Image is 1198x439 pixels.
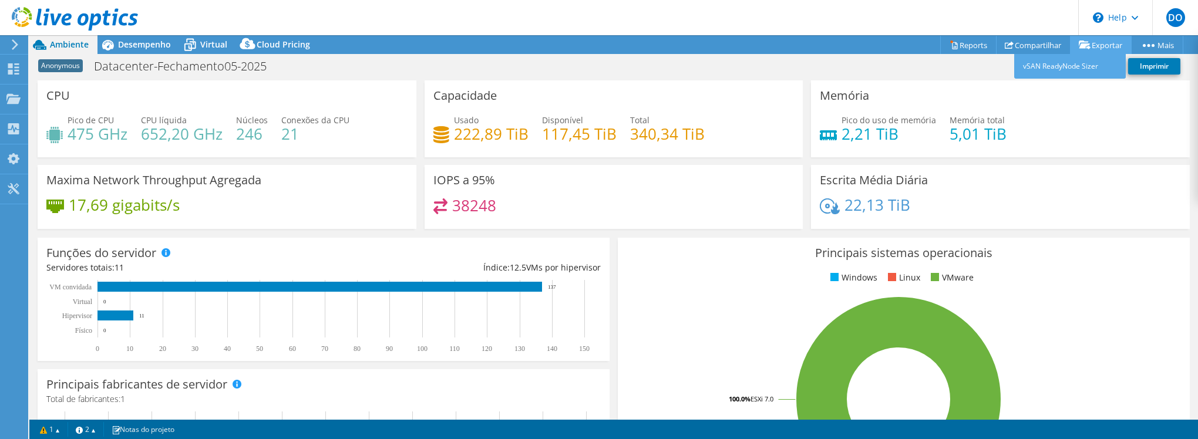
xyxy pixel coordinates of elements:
h3: CPU [46,89,70,102]
span: 11 [115,262,124,273]
text: 11 [139,313,144,319]
h3: Escrita Média Diária [820,174,928,187]
h4: 38248 [452,199,496,212]
h4: 22,13 TiB [844,198,910,211]
span: 1 [120,393,125,404]
a: Compartilhar [996,36,1071,54]
text: 130 [514,345,525,353]
text: 10 [126,345,133,353]
h3: Memória [820,89,869,102]
text: 70 [321,345,328,353]
h4: 5,01 TiB [950,127,1007,140]
text: 120 [482,345,492,353]
h4: 222,89 TiB [454,127,529,140]
li: Linux [885,271,920,284]
text: 40 [224,345,231,353]
text: Hipervisor [62,312,92,320]
span: Memória total [950,114,1005,126]
span: Ambiente [50,39,89,50]
a: Reports [940,36,997,54]
svg: \n [1093,12,1103,23]
h3: IOPS a 95% [433,174,495,187]
h3: Principais sistemas operacionais [627,246,1181,259]
span: Cloud Pricing [257,39,310,50]
li: VMware [928,271,974,284]
h4: 21 [281,127,349,140]
text: 50 [256,345,263,353]
h4: 117,45 TiB [542,127,617,140]
text: 90 [386,345,393,353]
h4: 475 GHz [68,127,127,140]
text: 150 [579,345,590,353]
h3: Capacidade [433,89,497,102]
span: Núcleos [236,114,268,126]
span: DO [1166,8,1185,27]
text: 80 [354,345,361,353]
tspan: 100.0% [729,394,751,403]
span: Anonymous [38,59,83,72]
span: 12.5 [510,262,526,273]
li: Windows [827,271,877,284]
h4: 340,34 TiB [630,127,705,140]
span: Usado [454,114,479,126]
div: Servidores totais: [46,261,324,274]
tspan: Físico [75,326,92,335]
h3: Maxima Network Throughput Agregada [46,174,261,187]
div: Índice: VMs por hipervisor [324,261,601,274]
h4: 2,21 TiB [842,127,936,140]
h3: Funções do servidor [46,246,156,259]
a: vSAN ReadyNode Sizer [1014,54,1126,79]
a: Imprimir [1128,58,1180,75]
span: Conexões da CPU [281,114,349,126]
a: 1 [32,422,68,437]
text: 100 [417,345,428,353]
text: 20 [159,345,166,353]
span: CPU líquida [141,114,187,126]
text: 0 [96,345,99,353]
h4: 246 [236,127,268,140]
text: 137 [548,284,556,290]
span: Desempenho [118,39,171,50]
span: Disponível [542,114,583,126]
text: 0 [103,327,106,333]
h1: Datacenter-Fechamento05-2025 [89,60,285,73]
text: 110 [449,345,460,353]
a: Mais [1131,36,1183,54]
h3: Principais fabricantes de servidor [46,378,227,391]
a: 2 [68,422,104,437]
h4: Total de fabricantes: [46,393,601,406]
span: Total [630,114,650,126]
h4: 17,69 gigabits/s [69,198,180,211]
span: Pico do uso de memória [842,114,936,126]
span: Pico de CPU [68,114,114,126]
text: VM convidada [49,283,92,291]
a: Notas do projeto [103,422,183,437]
text: 140 [547,345,557,353]
a: Exportar [1070,36,1132,54]
span: Virtual [200,39,227,50]
text: 60 [289,345,296,353]
h4: 652,20 GHz [141,127,223,140]
tspan: ESXi 7.0 [751,394,773,403]
text: Virtual [73,298,93,306]
text: 0 [103,299,106,305]
text: 30 [191,345,198,353]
